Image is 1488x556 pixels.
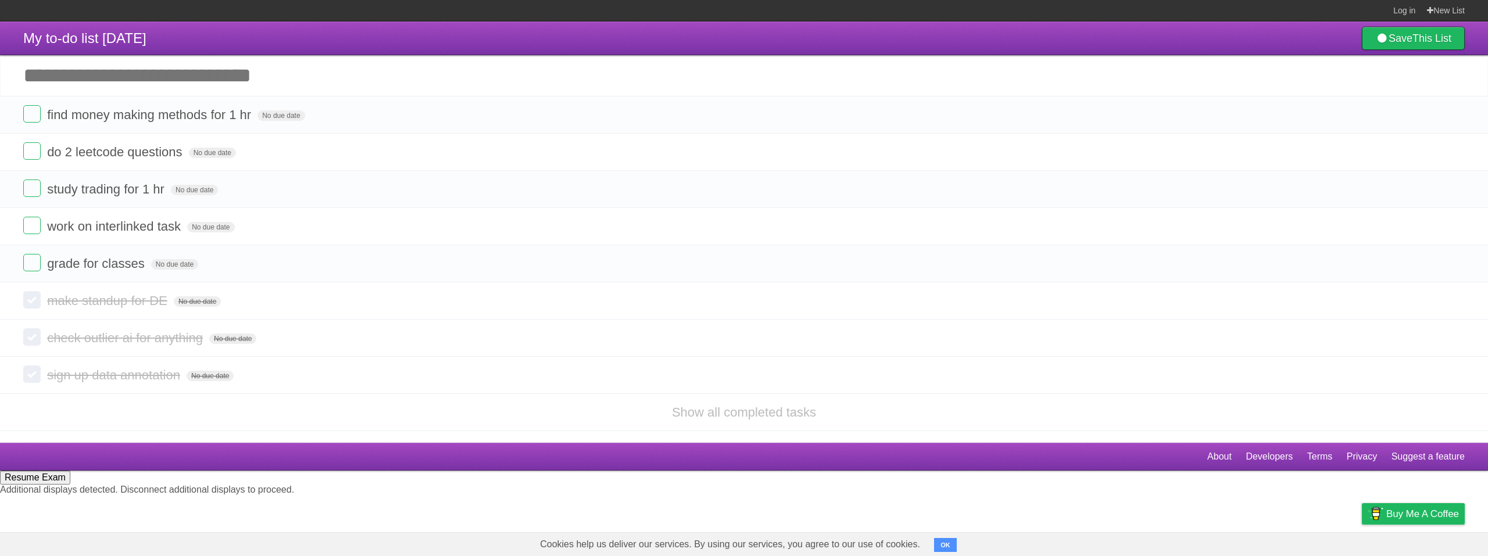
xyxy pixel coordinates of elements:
[257,110,305,121] span: No due date
[1207,446,1232,468] a: About
[47,145,185,159] span: do 2 leetcode questions
[1392,446,1465,468] a: Suggest a feature
[1412,33,1451,44] b: This List
[209,333,256,344] span: No due date
[47,219,184,234] span: work on interlinked task
[23,105,41,123] label: Done
[1246,446,1293,468] a: Developers
[528,533,932,556] span: Cookies help us deliver our services. By using our services, you agree to our use of cookies.
[23,365,41,383] label: Done
[151,259,198,270] span: No due date
[1307,446,1333,468] a: Terms
[47,182,167,196] span: study trading for 1 hr
[1386,504,1459,524] span: Buy me a coffee
[23,180,41,197] label: Done
[47,293,170,308] span: make standup for DE
[934,538,957,552] button: OK
[23,291,41,309] label: Done
[1362,503,1465,525] a: Buy me a coffee
[171,185,218,195] span: No due date
[1347,446,1377,468] a: Privacy
[189,148,236,158] span: No due date
[23,30,146,46] span: My to-do list [DATE]
[23,142,41,160] label: Done
[47,368,183,382] span: sign up data annotation
[174,296,221,307] span: No due date
[23,254,41,271] label: Done
[187,371,234,381] span: No due date
[47,331,206,345] span: check outlier ai for anything
[47,107,254,122] span: find money making methods for 1 hr
[187,222,234,232] span: No due date
[23,217,41,234] label: Done
[1368,504,1383,523] img: Buy me a coffee
[23,328,41,346] label: Done
[1362,27,1465,50] a: SaveThis List
[672,405,816,419] a: Show all completed tasks
[47,256,148,271] span: grade for classes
